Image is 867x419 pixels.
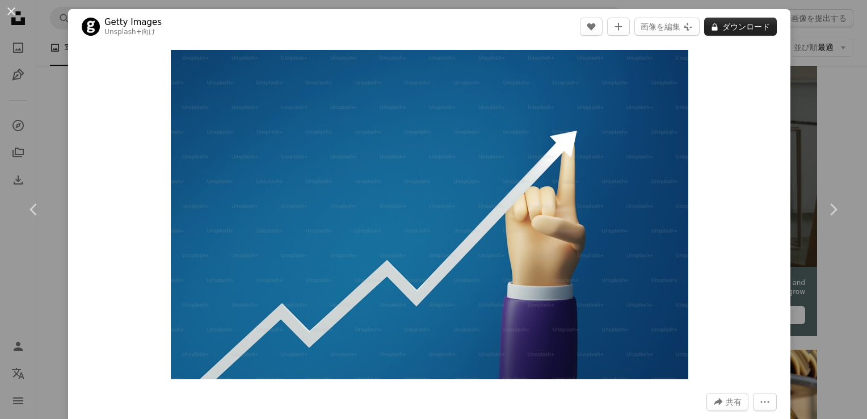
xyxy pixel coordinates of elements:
button: コレクションに追加する [607,18,630,36]
span: 共有 [726,393,742,410]
img: 将来のより良いビジネスの方向性のために成長と成功の目標を示す輝く明るい矢印グラフを指すビジネスマンの手。3Dレンダリングイラスト。 [171,50,688,379]
a: 次へ [799,155,867,264]
img: Getty Imagesのプロフィールを見る [82,18,100,36]
button: 画像を編集 [634,18,700,36]
button: その他のアクション [753,393,777,411]
a: Getty Images [104,16,162,28]
a: Unsplash+ [104,28,142,36]
button: この画像でズームインする [171,50,688,379]
button: ダウンロード [704,18,777,36]
button: いいね！ [580,18,603,36]
div: 向け [104,28,162,37]
button: このビジュアルを共有する [706,393,748,411]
